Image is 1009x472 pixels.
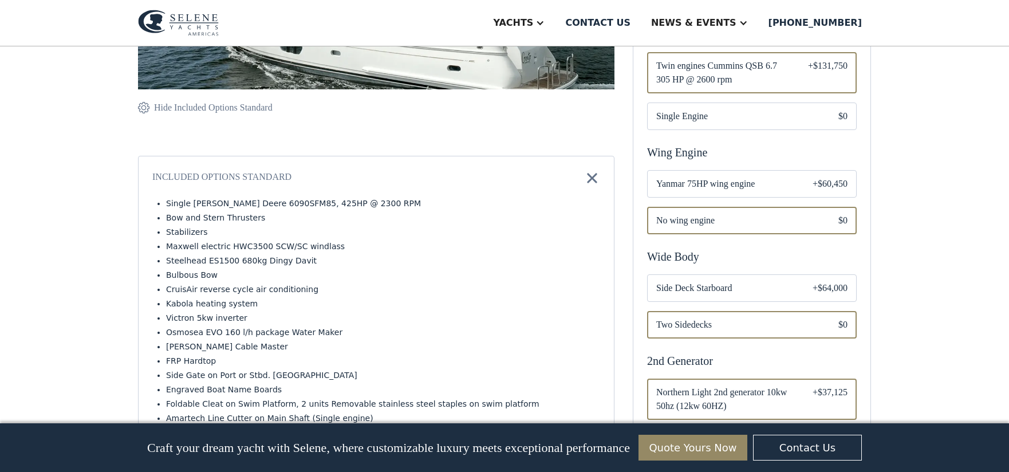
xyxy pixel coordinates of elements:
div: +$60,450 [813,177,848,191]
div: $0 [838,318,848,332]
li: Side Gate on Port or Stbd. [GEOGRAPHIC_DATA] [166,369,600,381]
div: 2nd Generator [647,352,857,369]
div: +$64,000 [813,281,848,295]
li: Maxwell electric HWC3500 SCW/SC windlass [166,241,600,253]
img: logo [138,10,219,36]
div: $0 [838,109,848,123]
div: Wide Body [647,248,857,265]
div: $0 [838,214,848,227]
div: Yachts [493,16,533,30]
li: FRP Hardtop [166,355,600,367]
li: Bulbous Bow [166,269,600,281]
li: [PERSON_NAME] Cable Master [166,341,600,353]
span: Northern Light 2nd generator 10kw 50hz (12kw 60HZ) [656,386,794,413]
div: News & EVENTS [651,16,736,30]
li: Foldable Cleat on Swim Platform, 2 units Removable stainless steel staples on swim platform [166,398,600,410]
span: No wing engine [656,214,820,227]
li: Bow and Stern Thrusters [166,212,600,224]
span: Yanmar 75HP wing engine [656,177,794,191]
div: Wing Engine [647,144,857,161]
li: Stabilizers [166,226,600,238]
p: Craft your dream yacht with Selene, where customizable luxury meets exceptional performance [147,440,630,455]
li: Kabola heating system [166,298,600,310]
li: Engraved Boat Name Boards [166,384,600,396]
img: icon [138,101,149,115]
span: Side Deck Starboard [656,281,794,295]
li: CruisAir reverse cycle air conditioning [166,284,600,296]
span: Two Sidedecks [656,318,820,332]
div: [PHONE_NUMBER] [768,16,862,30]
img: icon [584,170,600,186]
li: Steelhead ES1500 680kg Dingy Davit [166,255,600,267]
span: Twin engines Cummins QSB 6.7 305 HP @ 2600 rpm [656,59,790,86]
a: Contact Us [753,435,862,461]
a: Quote Yours Now [638,435,747,461]
a: Hide Included Options Standard [138,101,273,115]
li: Osmosea EVO 160 l/h package Water Maker [166,327,600,339]
span: Single Engine [656,109,820,123]
li: Single [PERSON_NAME] Deere 6090SFM85, 425HP @ 2300 RPM [166,198,600,210]
div: Hide Included Options Standard [154,101,273,115]
div: Included Options Standard [152,170,291,186]
li: Victron 5kw inverter [166,312,600,324]
div: Contact us [565,16,630,30]
li: Amartech Line Cutter on Main Shaft (Single engine) [166,412,600,424]
div: +$131,750 [808,59,848,86]
div: +$37,125 [813,386,848,413]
